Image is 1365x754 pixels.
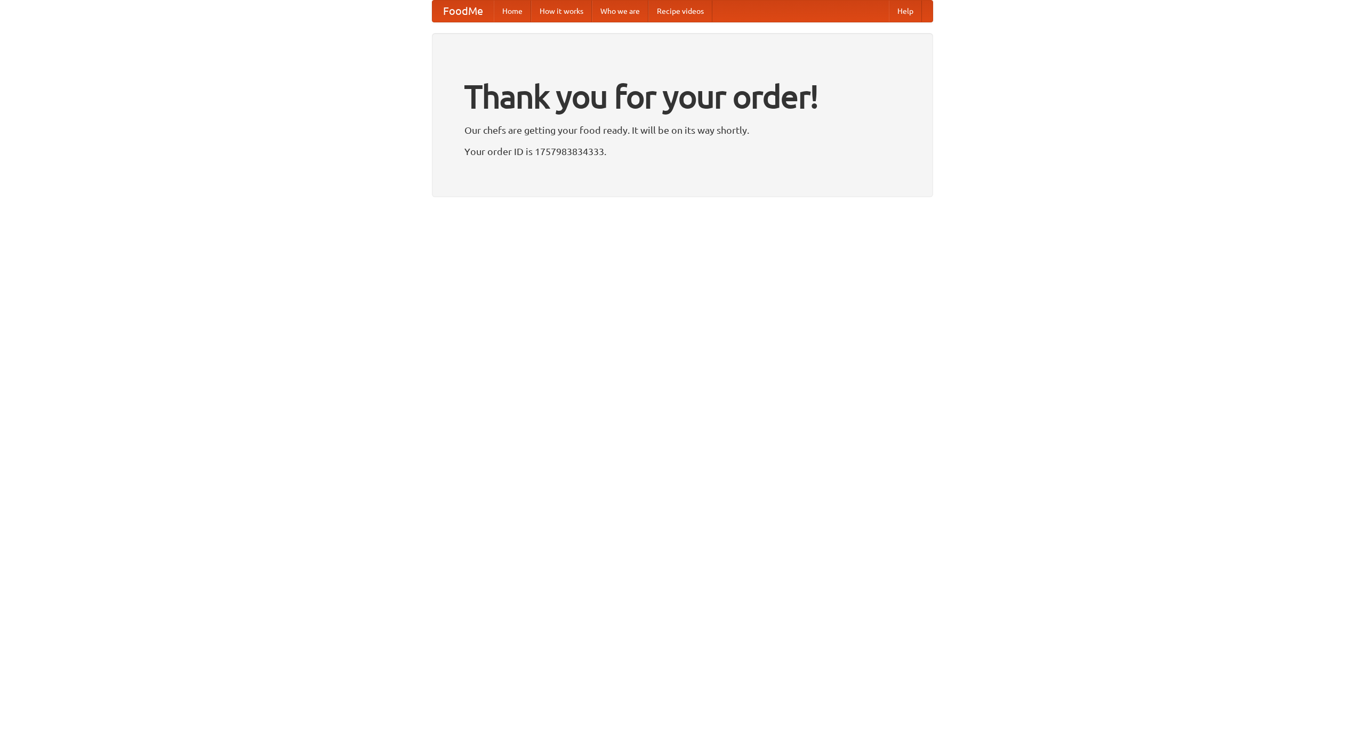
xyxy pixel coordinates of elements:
a: Help [889,1,922,22]
a: Home [494,1,531,22]
a: Who we are [592,1,648,22]
p: Your order ID is 1757983834333. [464,143,901,159]
p: Our chefs are getting your food ready. It will be on its way shortly. [464,122,901,138]
a: How it works [531,1,592,22]
a: FoodMe [432,1,494,22]
h1: Thank you for your order! [464,71,901,122]
a: Recipe videos [648,1,712,22]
